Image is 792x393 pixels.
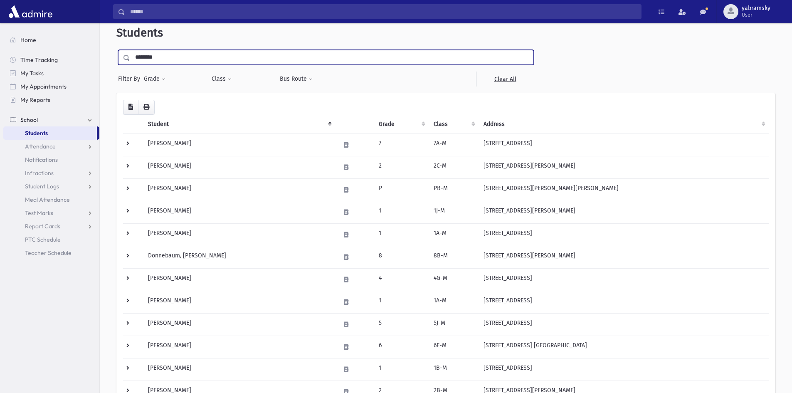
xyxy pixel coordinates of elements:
span: Report Cards [25,222,60,230]
button: Print [138,100,155,115]
td: [STREET_ADDRESS][PERSON_NAME] [479,201,769,223]
span: Student Logs [25,183,59,190]
button: CSV [123,100,138,115]
span: My Tasks [20,69,44,77]
td: 1A-M [429,223,479,246]
span: Students [25,129,48,137]
span: Students [116,26,163,40]
a: My Appointments [3,80,99,93]
input: Search [125,4,641,19]
span: School [20,116,38,124]
span: Filter By [118,74,143,83]
td: [STREET_ADDRESS] [479,133,769,156]
td: 2C-M [429,156,479,178]
img: AdmirePro [7,3,54,20]
a: Clear All [476,72,534,87]
td: [STREET_ADDRESS] [GEOGRAPHIC_DATA] [479,336,769,358]
span: Attendance [25,143,56,150]
span: PTC Schedule [25,236,61,243]
span: User [742,12,770,18]
td: 7A-M [429,133,479,156]
td: 1J-M [429,201,479,223]
a: Time Tracking [3,53,99,67]
td: [PERSON_NAME] [143,223,335,246]
a: Students [3,126,97,140]
a: School [3,113,99,126]
button: Bus Route [279,72,313,87]
td: 8B-M [429,246,479,268]
a: Test Marks [3,206,99,220]
td: [PERSON_NAME] [143,291,335,313]
th: Class: activate to sort column ascending [429,115,479,134]
td: [PERSON_NAME] [143,178,335,201]
span: My Appointments [20,83,67,90]
span: Home [20,36,36,44]
th: Grade: activate to sort column ascending [374,115,429,134]
td: [PERSON_NAME] [143,133,335,156]
td: [STREET_ADDRESS] [479,223,769,246]
td: 1B-M [429,358,479,381]
td: 1A-M [429,291,479,313]
td: 1 [374,201,429,223]
td: PB-M [429,178,479,201]
td: [PERSON_NAME] [143,358,335,381]
td: [PERSON_NAME] [143,336,335,358]
span: Time Tracking [20,56,58,64]
td: [STREET_ADDRESS][PERSON_NAME][PERSON_NAME] [479,178,769,201]
span: My Reports [20,96,50,104]
td: [STREET_ADDRESS] [479,313,769,336]
span: Teacher Schedule [25,249,72,257]
a: Student Logs [3,180,99,193]
a: Notifications [3,153,99,166]
td: [PERSON_NAME] [143,201,335,223]
span: yabramsky [742,5,770,12]
a: PTC Schedule [3,233,99,246]
span: Test Marks [25,209,53,217]
th: Student: activate to sort column descending [143,115,335,134]
td: [PERSON_NAME] [143,268,335,291]
td: 4G-M [429,268,479,291]
a: Report Cards [3,220,99,233]
td: [STREET_ADDRESS][PERSON_NAME] [479,156,769,178]
td: [STREET_ADDRESS] [479,268,769,291]
td: 1 [374,223,429,246]
a: Infractions [3,166,99,180]
a: Meal Attendance [3,193,99,206]
td: [STREET_ADDRESS] [479,358,769,381]
th: Address: activate to sort column ascending [479,115,769,134]
a: Attendance [3,140,99,153]
td: 6 [374,336,429,358]
td: 2 [374,156,429,178]
td: 6E-M [429,336,479,358]
span: Infractions [25,169,54,177]
td: [STREET_ADDRESS] [479,291,769,313]
td: Donnebaum, [PERSON_NAME] [143,246,335,268]
span: Meal Attendance [25,196,70,203]
td: 5J-M [429,313,479,336]
td: 7 [374,133,429,156]
td: 1 [374,358,429,381]
td: [STREET_ADDRESS][PERSON_NAME] [479,246,769,268]
td: 8 [374,246,429,268]
td: [PERSON_NAME] [143,156,335,178]
td: 5 [374,313,429,336]
a: My Tasks [3,67,99,80]
a: My Reports [3,93,99,106]
td: 4 [374,268,429,291]
a: Home [3,33,99,47]
span: Notifications [25,156,58,163]
button: Class [211,72,232,87]
a: Teacher Schedule [3,246,99,260]
button: Grade [143,72,166,87]
td: 1 [374,291,429,313]
td: [PERSON_NAME] [143,313,335,336]
td: P [374,178,429,201]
